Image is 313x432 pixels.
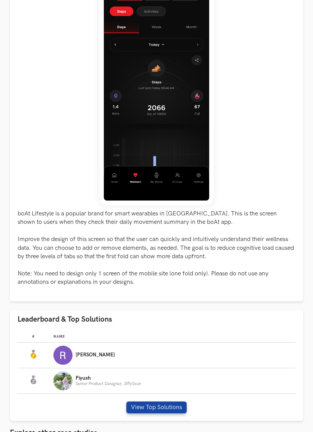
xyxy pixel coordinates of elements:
[10,311,303,328] button: Leaderboard & Top Solutions
[32,335,35,339] span: #
[76,382,141,386] p: Senior Product Designer, JiffyScan
[18,330,295,394] table: Leaderboard
[76,352,115,358] p: [PERSON_NAME]
[10,328,303,421] div: Leaderboard & Top Solutions
[29,375,38,385] img: Silver Medal
[53,335,65,339] span: Name
[29,350,38,359] img: Gold Medal
[53,346,73,365] img: Profile photo
[76,375,141,381] p: Piyush
[126,401,187,413] button: View Top Solutions
[18,315,112,324] span: Leaderboard & Top Solutions
[18,210,295,287] p: boAt Lifestyle is a popular brand for smart wearables in [GEOGRAPHIC_DATA]. This is the screen sh...
[53,371,73,390] img: Profile photo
